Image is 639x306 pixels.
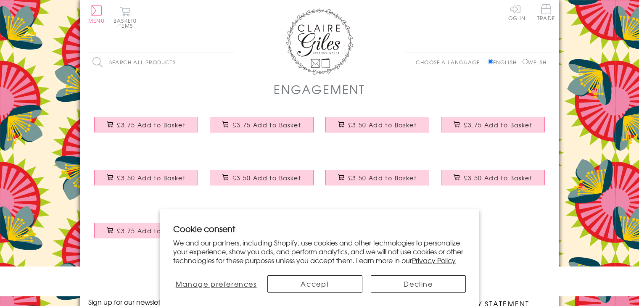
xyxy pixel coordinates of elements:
[325,170,430,185] button: £3.50 Add to Basket
[94,223,198,238] button: £3.75 Add to Basket
[88,53,235,72] input: Search all products
[232,174,301,182] span: £3.50 Add to Basket
[267,275,362,293] button: Accept
[488,59,493,64] input: English
[210,170,314,185] button: £3.50 Add to Basket
[117,17,137,29] span: 0 items
[523,59,528,64] input: Welsh
[488,58,521,66] label: English
[94,117,198,132] button: £3.75 Add to Basket
[325,117,430,132] button: £3.50 Add to Basket
[319,111,435,147] a: Wedding Card, Ring, Congratulations you're Engaged, Embossed and Foiled text £3.50 Add to Basket
[523,58,547,66] label: Welsh
[88,164,204,200] a: Engagement Card, Congratulations on your Engagemnet text with gold foil £3.50 Add to Basket
[210,117,314,132] button: £3.75 Add to Basket
[464,174,532,182] span: £3.50 Add to Basket
[88,5,105,23] button: Menu
[88,111,204,147] a: Engagement Card, Heart in Stars, Wedding, Embellished with a colourful tassel £3.75 Add to Basket
[173,275,259,293] button: Manage preferences
[176,279,257,289] span: Manage preferences
[537,4,555,21] span: Trade
[286,8,353,75] img: Claire Giles Greetings Cards
[227,53,235,72] input: Search
[88,17,105,24] span: Menu
[94,170,198,185] button: £3.50 Add to Basket
[173,223,466,235] h2: Cookie consent
[274,81,365,98] h1: Engagement
[435,164,551,200] a: Wedding Engagement Card, Heart and Love Birds, Congratulations £3.50 Add to Basket
[348,174,417,182] span: £3.50 Add to Basket
[117,121,185,129] span: £3.75 Add to Basket
[371,275,466,293] button: Decline
[117,174,185,182] span: £3.50 Add to Basket
[537,4,555,22] a: Trade
[348,121,417,129] span: £3.50 Add to Basket
[464,121,532,129] span: £3.75 Add to Basket
[88,216,204,253] a: Wedding Card, Dotty Heart, Engagement, Embellished with colourful pompoms £3.75 Add to Basket
[204,164,319,200] a: Wedding Card, Star Heart, Congratulations £3.50 Add to Basket
[412,255,456,265] a: Privacy Policy
[204,111,319,147] a: Wedding Card, Pop! You're Engaged Best News, Embellished with colourful pompoms £3.75 Add to Basket
[173,238,466,264] p: We and our partners, including Shopify, use cookies and other technologies to personalize your ex...
[232,121,301,129] span: £3.75 Add to Basket
[117,227,185,235] span: £3.75 Add to Basket
[435,111,551,147] a: Wedding Engagement Card, Tying the Knot Yay! Embellished with colourful pompoms £3.75 Add to Basket
[114,7,137,28] button: Basket0 items
[416,58,486,66] p: Choose a language:
[441,170,545,185] button: £3.50 Add to Basket
[505,4,525,21] a: Log In
[441,117,545,132] button: £3.75 Add to Basket
[319,164,435,200] a: Wedding Engagement Card, Pink Hearts, fabric butterfly Embellished £3.50 Add to Basket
